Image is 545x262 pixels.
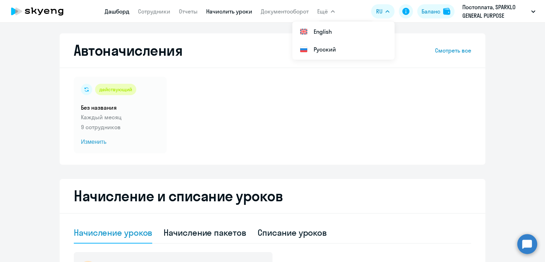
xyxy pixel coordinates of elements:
h5: Без названия [81,104,160,111]
a: Сотрудники [138,8,170,15]
h2: Начисление и списание уроков [74,187,471,204]
div: Баланс [422,7,440,16]
p: Постоплата, SPARKLO GENERAL PURPOSE MACHINERY PARTS MANUFACTURING LLC [462,3,528,20]
h2: Автоначисления [74,42,182,59]
div: Начисление уроков [74,227,152,238]
div: Списание уроков [258,227,327,238]
div: действующий [95,84,136,95]
ul: Ещё [292,21,395,60]
a: Дашборд [105,8,130,15]
button: Ещё [317,4,335,18]
a: Отчеты [179,8,198,15]
img: balance [443,8,450,15]
p: 9 сотрудников [81,123,160,131]
span: Изменить [81,138,160,146]
span: RU [376,7,382,16]
a: Смотреть все [435,46,471,55]
a: Документооборот [261,8,309,15]
p: Каждый месяц [81,113,160,121]
img: English [299,27,308,36]
button: RU [371,4,395,18]
button: Балансbalance [417,4,455,18]
button: Постоплата, SPARKLO GENERAL PURPOSE MACHINERY PARTS MANUFACTURING LLC [459,3,539,20]
img: Русский [299,45,308,54]
span: Ещё [317,7,328,16]
a: Начислить уроки [206,8,252,15]
div: Начисление пакетов [164,227,246,238]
